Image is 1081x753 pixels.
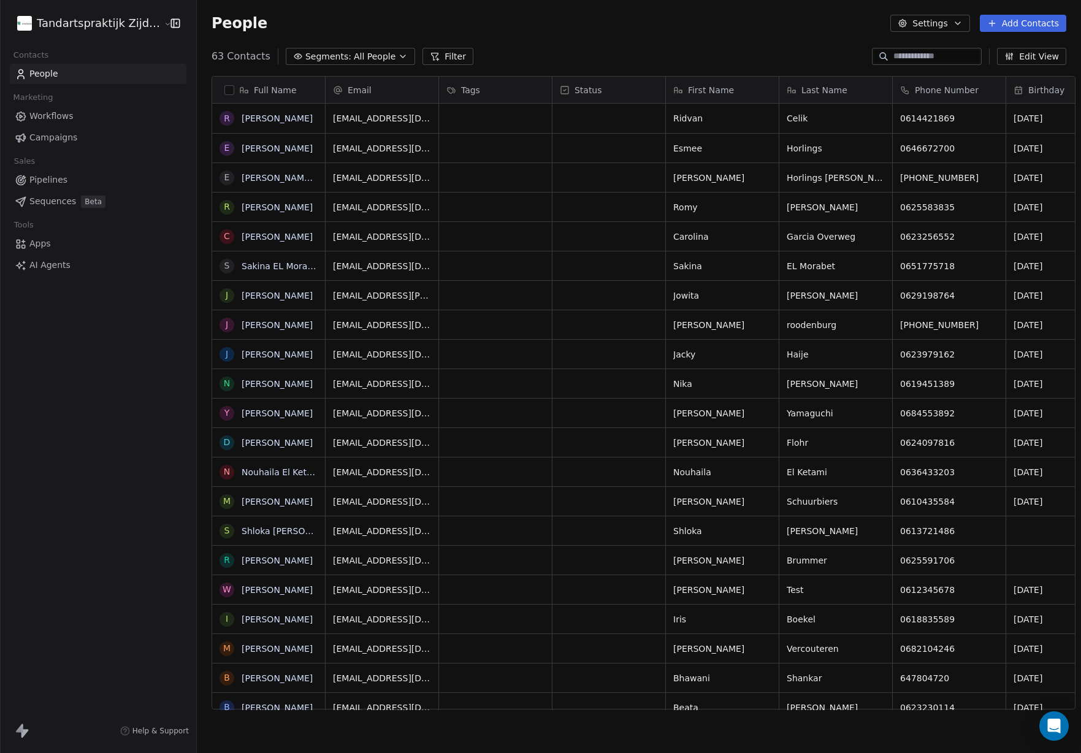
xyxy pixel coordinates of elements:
[333,378,431,390] span: [EMAIL_ADDRESS][DOMAIN_NAME]
[224,112,230,125] div: R
[333,584,431,596] span: [EMAIL_ADDRESS][DOMAIN_NAME]
[673,643,771,655] span: [PERSON_NAME]
[242,408,313,418] a: [PERSON_NAME]
[673,142,771,155] span: Esmee
[224,524,229,537] div: S
[1028,84,1064,96] span: Birthday
[212,77,325,103] div: Full Name
[132,726,189,736] span: Help & Support
[242,644,313,654] a: [PERSON_NAME]
[333,613,431,625] span: [EMAIL_ADDRESS][DOMAIN_NAME]
[120,726,189,736] a: Help & Support
[893,77,1006,103] div: Phone Number
[900,378,998,390] span: 0619451389
[242,173,387,183] a: [PERSON_NAME] [PERSON_NAME]
[673,437,771,449] span: [PERSON_NAME]
[673,584,771,596] span: [PERSON_NAME]
[242,232,313,242] a: [PERSON_NAME]
[787,701,885,714] span: [PERSON_NAME]
[787,643,885,655] span: Vercouteren
[224,230,230,243] div: C
[673,289,771,302] span: Jowita
[242,497,313,506] a: [PERSON_NAME]
[10,128,186,148] a: Campaigns
[10,64,186,84] a: People
[333,407,431,419] span: [EMAIL_ADDRESS][DOMAIN_NAME]
[787,260,885,272] span: EL Morabet
[673,701,771,714] span: Beata
[787,319,885,331] span: roodenburg
[673,231,771,243] span: Carolina
[242,291,313,300] a: [PERSON_NAME]
[242,703,313,713] a: [PERSON_NAME]
[461,84,480,96] span: Tags
[37,15,161,31] span: Tandartspraktijk Zijdelwaard
[242,614,313,624] a: [PERSON_NAME]
[900,643,998,655] span: 0682104246
[348,84,372,96] span: Email
[787,407,885,419] span: Yamaguchi
[666,77,779,103] div: First Name
[787,613,885,625] span: Boekel
[242,438,313,448] a: [PERSON_NAME]
[305,50,351,63] span: Segments:
[900,289,998,302] span: 0629198764
[673,466,771,478] span: Nouhaila
[673,495,771,508] span: [PERSON_NAME]
[242,556,313,565] a: [PERSON_NAME]
[333,348,431,361] span: [EMAIL_ADDRESS][DOMAIN_NAME]
[10,191,186,212] a: SequencesBeta
[801,84,847,96] span: Last Name
[224,407,230,419] div: Y
[226,289,228,302] div: J
[29,195,76,208] span: Sequences
[673,378,771,390] span: Nika
[787,525,885,537] span: [PERSON_NAME]
[787,112,885,124] span: Celik
[242,261,321,271] a: Sakina EL Morabet
[787,466,885,478] span: El Ketami
[673,348,771,361] span: Jacky
[422,48,473,65] button: Filter
[900,466,998,478] span: 0636433203
[673,319,771,331] span: [PERSON_NAME]
[673,172,771,184] span: [PERSON_NAME]
[226,613,228,625] div: I
[673,525,771,537] span: Shloka
[900,112,998,124] span: 0614421869
[354,50,395,63] span: All People
[226,348,228,361] div: J
[333,319,431,331] span: [EMAIL_ADDRESS][DOMAIN_NAME]
[900,319,998,331] span: [PHONE_NUMBER]
[673,613,771,625] span: Iris
[900,554,998,567] span: 0625591706
[242,350,313,359] a: [PERSON_NAME]
[900,584,998,596] span: 0612345678
[333,554,431,567] span: [EMAIL_ADDRESS][DOMAIN_NAME]
[226,318,228,331] div: j
[224,201,230,213] div: R
[8,88,58,107] span: Marketing
[81,196,105,208] span: Beta
[242,673,313,683] a: [PERSON_NAME]
[224,671,230,684] div: B
[242,467,323,477] a: Nouhaila El Ketami
[900,672,998,684] span: 647804720
[29,67,58,80] span: People
[29,131,77,144] span: Campaigns
[333,172,431,184] span: [EMAIL_ADDRESS][DOMAIN_NAME]
[242,379,313,389] a: [PERSON_NAME]
[333,437,431,449] span: [EMAIL_ADDRESS][DOMAIN_NAME]
[673,260,771,272] span: Sakina
[223,642,231,655] div: M
[224,171,229,184] div: E
[333,289,431,302] span: [EMAIL_ADDRESS][PERSON_NAME][DOMAIN_NAME]
[10,255,186,275] a: AI Agents
[900,437,998,449] span: 0624097816
[787,289,885,302] span: [PERSON_NAME]
[15,13,156,34] button: Tandartspraktijk Zijdelwaard
[900,201,998,213] span: 0625583835
[224,377,230,390] div: N
[242,113,313,123] a: [PERSON_NAME]
[900,142,998,155] span: 0646672700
